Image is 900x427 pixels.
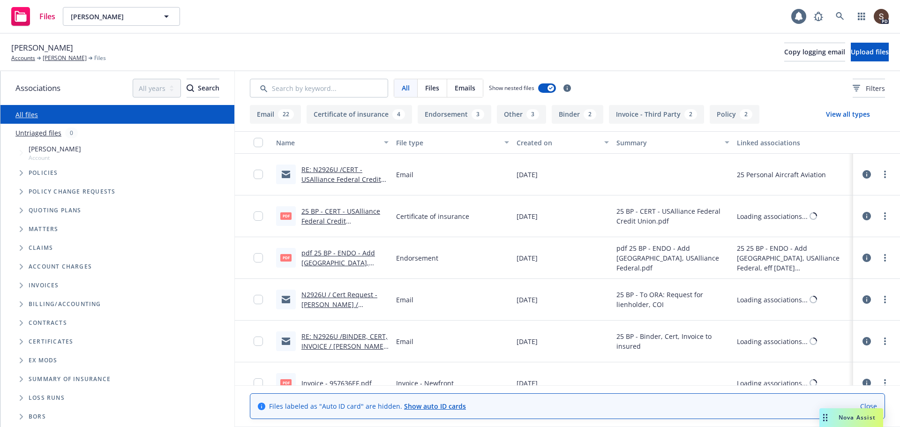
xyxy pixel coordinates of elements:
span: pdf [280,379,292,386]
a: All files [15,110,38,119]
button: Binder [552,105,603,124]
button: Summary [613,131,733,154]
span: Invoices [29,283,59,288]
button: Upload files [851,43,889,61]
div: Created on [517,138,599,148]
span: Files [94,54,106,62]
img: photo [874,9,889,24]
input: Toggle Row Selected [254,337,263,346]
button: Linked associations [733,131,853,154]
button: Nova Assist [819,408,883,427]
a: more [879,377,891,389]
span: Certificates [29,339,73,345]
div: 2 [740,109,752,120]
span: Account charges [29,264,92,270]
span: 25 BP - Binder, Cert, Invoice to insured [616,331,729,351]
button: Certificate of insurance [307,105,412,124]
span: Email [396,337,413,346]
span: pdf [280,212,292,219]
div: 0 [65,127,78,138]
span: Quoting plans [29,208,82,213]
button: Other [497,105,546,124]
a: Search [831,7,849,26]
span: [DATE] [517,170,538,180]
button: Name [272,131,392,154]
div: 4 [392,109,405,120]
span: [PERSON_NAME] [11,42,73,54]
input: Toggle Row Selected [254,378,263,388]
a: more [879,169,891,180]
button: Created on [513,131,613,154]
input: Toggle Row Selected [254,295,263,304]
span: [DATE] [517,295,538,305]
input: Search by keyword... [250,79,388,97]
span: Account [29,154,81,162]
a: Untriaged files [15,128,61,138]
span: 25 BP - CERT - USAlliance Federal Credit Union.pdf [616,206,729,226]
a: more [879,294,891,305]
div: 25 Personal Aircraft Aviation [737,170,826,180]
input: Toggle Row Selected [254,170,263,179]
span: pdf [280,254,292,261]
a: more [879,210,891,222]
a: RE: N2926U /CERT - USAlliance Federal Credit Union / [PERSON_NAME] / [DATE] [301,165,383,203]
span: Summary of insurance [29,376,111,382]
span: Endorsement [396,253,438,263]
div: Tree Example [0,142,234,295]
div: Search [187,79,219,97]
button: Policy [710,105,759,124]
span: Files [39,13,55,20]
span: Policies [29,170,58,176]
div: Name [276,138,378,148]
a: [PERSON_NAME] [43,54,87,62]
button: Email [250,105,301,124]
div: Loading associations... [737,378,808,388]
a: 25 BP - CERT - USAlliance Federal Credit Union.pdf.pdf [301,207,380,235]
div: Drag to move [819,408,831,427]
span: Filters [853,83,885,93]
span: Files labeled as "Auto ID card" are hidden. [269,401,466,411]
a: Show auto ID cards [404,402,466,411]
a: Invoice - 957636EF.pdf [301,379,372,388]
div: Summary [616,138,719,148]
a: RE: N2926U /BINDER, CERT, INVOICE / [PERSON_NAME] / [DATE] [301,332,388,360]
div: 2 [684,109,697,120]
a: Report a Bug [809,7,828,26]
input: Toggle Row Selected [254,253,263,262]
span: Invoice - Newfront [396,378,454,388]
div: 22 [278,109,294,120]
span: Contracts [29,320,67,326]
span: Matters [29,226,58,232]
div: Loading associations... [737,211,808,221]
a: pdf 25 BP - ENDO - Add [GEOGRAPHIC_DATA], USAlliance Federal.pdf.pdf [301,248,385,277]
span: Certificate of insurance [396,211,469,221]
div: 2 [584,109,596,120]
span: BORs [29,414,46,420]
span: All [402,83,410,93]
button: [PERSON_NAME] [63,7,180,26]
a: more [879,252,891,263]
a: Switch app [852,7,871,26]
div: 25 25 BP - ENDO - Add [GEOGRAPHIC_DATA], USAlliance Federal, eff [DATE] [737,243,849,273]
span: 25 BP - To ORA: Request for lienholder, COI [616,290,729,309]
a: Close [860,401,877,411]
a: N2926U / Cert Request - [PERSON_NAME] / [PERSON_NAME] [301,290,377,319]
span: Email [396,295,413,305]
span: Policy change requests [29,189,115,195]
span: [DATE] [517,211,538,221]
span: Loss Runs [29,395,65,401]
button: Endorsement [418,105,491,124]
span: Files [425,83,439,93]
div: Loading associations... [737,337,808,346]
span: Email [396,170,413,180]
span: [PERSON_NAME] [29,144,81,154]
span: [DATE] [517,253,538,263]
input: Toggle Row Selected [254,211,263,221]
span: pdf 25 BP - ENDO - Add [GEOGRAPHIC_DATA], USAlliance Federal.pdf [616,243,729,273]
a: Files [7,3,59,30]
span: Show nested files [489,84,534,92]
a: more [879,336,891,347]
button: Copy logging email [784,43,845,61]
input: Select all [254,138,263,147]
span: [DATE] [517,378,538,388]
